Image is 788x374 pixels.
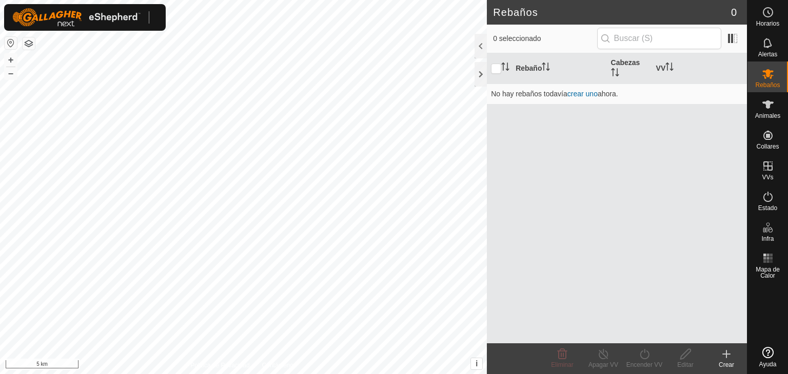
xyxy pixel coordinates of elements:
a: crear uno [567,90,598,98]
h2: Rebaños [493,6,731,18]
img: Logo Gallagher [12,8,141,27]
th: Cabezas [607,53,652,84]
span: i [476,359,478,368]
div: Encender VV [624,360,665,369]
button: i [471,358,482,369]
span: Infra [761,236,774,242]
span: VVs [762,174,773,180]
a: Ayuda [747,343,788,371]
p-sorticon: Activar para ordenar [542,64,550,72]
button: Restablecer Mapa [5,37,17,49]
td: No hay rebaños todavía ahora. [487,84,747,104]
p-sorticon: Activar para ordenar [501,64,509,72]
button: Capas del Mapa [23,37,35,50]
input: Buscar (S) [597,28,721,49]
span: Ayuda [759,361,777,367]
a: Contáctenos [262,361,297,370]
span: Mapa de Calor [750,266,785,279]
div: Crear [706,360,747,369]
p-sorticon: Activar para ordenar [611,70,619,78]
p-sorticon: Activar para ordenar [665,64,674,72]
button: + [5,54,17,66]
span: Rebaños [755,82,780,88]
span: Estado [758,205,777,211]
span: 0 seleccionado [493,33,597,44]
th: Rebaño [511,53,606,84]
span: Horarios [756,20,779,27]
span: Eliminar [551,361,573,368]
div: Editar [665,360,706,369]
a: Política de Privacidad [190,361,249,370]
div: Apagar VV [583,360,624,369]
th: VV [652,53,747,84]
span: Collares [756,143,779,150]
button: – [5,67,17,79]
span: Animales [755,113,780,119]
span: 0 [731,5,737,20]
span: Alertas [758,51,777,57]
